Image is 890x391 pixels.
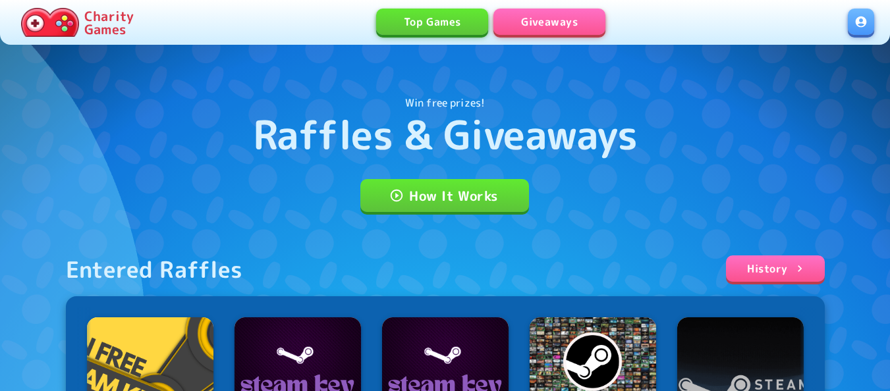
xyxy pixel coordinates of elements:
a: History [726,255,824,282]
h1: Raffles & Giveaways [253,111,638,158]
a: Top Games [376,9,488,35]
a: Charity Games [16,5,139,39]
img: Charity.Games [21,8,79,37]
p: Win free prizes! [405,95,485,111]
a: How It Works [360,179,529,212]
div: Entered Raffles [66,255,243,283]
a: Giveaways [493,9,605,35]
p: Charity Games [84,9,134,36]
